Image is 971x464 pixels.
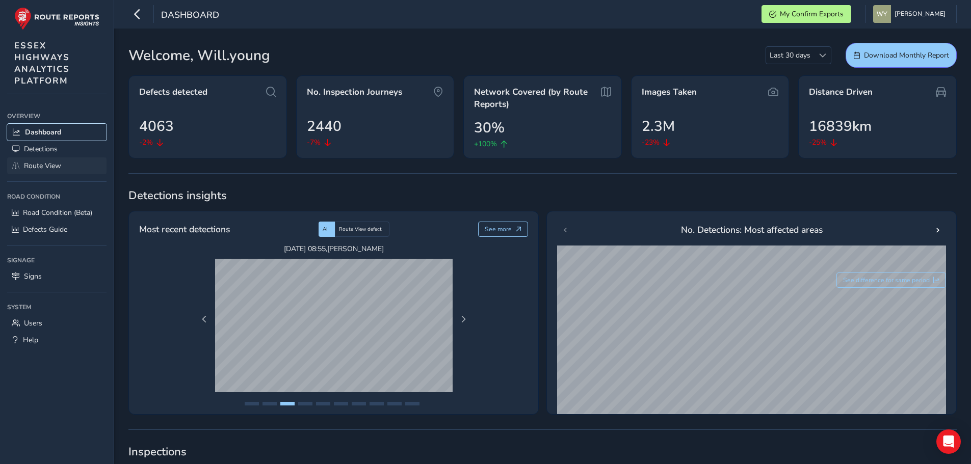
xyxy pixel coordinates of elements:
span: -2% [139,137,153,148]
span: ESSEX HIGHWAYS ANALYTICS PLATFORM [14,40,70,87]
span: Route View [24,161,61,171]
button: Next Page [456,312,470,326]
button: Page 10 [405,402,419,405]
div: System [7,299,107,315]
span: Users [24,318,42,328]
a: Users [7,315,107,332]
span: Detections [24,144,58,154]
span: No. Inspection Journeys [307,86,402,98]
a: Help [7,332,107,348]
span: Last 30 days [766,47,814,64]
span: My Confirm Exports [780,9,844,19]
span: [PERSON_NAME] [895,5,946,23]
button: Page 8 [370,402,384,405]
a: Detections [7,141,107,157]
span: See more [485,225,512,233]
span: Defects Guide [23,225,67,234]
span: Signs [24,271,42,281]
span: Detections insights [128,188,957,203]
span: Dashboard [25,127,61,137]
a: Road Condition (Beta) [7,204,107,221]
button: Page 1 [245,402,259,405]
div: Route View defect [335,222,389,237]
span: 30% [474,117,505,139]
span: Network Covered (by Route Reports) [474,86,597,110]
button: Page 9 [387,402,402,405]
span: -23% [642,137,660,148]
span: See difference for same period [843,276,930,284]
span: AI [323,226,328,233]
button: Previous Page [197,312,212,326]
button: Page 3 [280,402,295,405]
button: Page 6 [334,402,348,405]
a: Defects Guide [7,221,107,238]
div: Open Intercom Messenger [936,429,961,454]
span: Images Taken [642,86,697,98]
span: Most recent detections [139,223,230,236]
button: Page 7 [352,402,366,405]
div: Signage [7,253,107,268]
span: 2440 [307,116,342,137]
button: Page 2 [263,402,277,405]
a: Dashboard [7,124,107,141]
span: No. Detections: Most affected areas [681,223,823,236]
a: Signs [7,268,107,285]
span: [DATE] 08:55 , [PERSON_NAME] [215,244,453,254]
span: 4063 [139,116,174,137]
button: [PERSON_NAME] [873,5,949,23]
div: Overview [7,108,107,124]
span: Distance Driven [809,86,873,98]
span: -7% [307,137,321,148]
div: Road Condition [7,189,107,204]
span: 2.3M [642,116,675,137]
span: Inspections [128,444,957,459]
a: Route View [7,157,107,174]
span: Route View defect [339,226,382,233]
img: rr logo [14,7,99,30]
span: Download Monthly Report [864,50,949,60]
button: Page 5 [316,402,330,405]
button: Page 4 [298,402,312,405]
span: 16839km [809,116,872,137]
span: +100% [474,139,497,149]
button: See more [478,222,529,237]
span: Dashboard [161,9,219,23]
button: See difference for same period [836,272,947,288]
span: Welcome, Will.young [128,45,270,66]
img: diamond-layout [873,5,891,23]
button: My Confirm Exports [762,5,851,23]
div: AI [319,222,335,237]
span: Road Condition (Beta) [23,208,92,217]
span: -25% [809,137,827,148]
span: Help [23,335,38,345]
button: Download Monthly Report [846,43,957,68]
span: Defects detected [139,86,207,98]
